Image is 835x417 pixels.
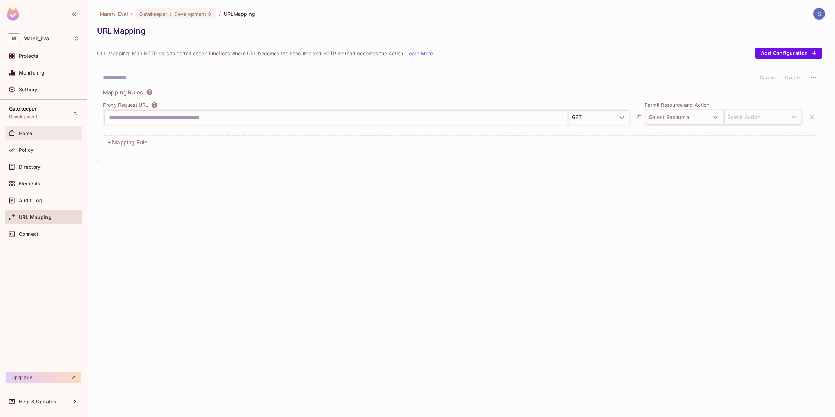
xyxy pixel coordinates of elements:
span: Directory [19,164,41,170]
span: select resource to select action [724,110,801,125]
span: M [8,33,20,43]
span: URL Mapping [19,214,52,220]
a: Learn More. [406,50,434,56]
span: Connect [19,231,38,237]
span: Development [9,114,37,120]
span: Audit Log [19,198,42,203]
span: the active workspace [100,10,128,17]
p: Proxy Request URL [103,101,148,108]
button: Cancel [757,72,779,83]
img: Shubham Kumar [813,8,825,20]
span: Policy [19,147,34,153]
span: Gatekeeper [9,106,37,112]
span: Projects [19,53,38,59]
span: Help & Updates [19,399,56,404]
span: Settings [19,87,39,92]
span: Workspace: Marsh_Eval [23,36,51,41]
button: Add Configuration [755,48,822,59]
span: Monitoring [19,70,45,76]
li: / [131,10,132,17]
li: / [219,10,221,17]
p: URL Mapping: Map HTTP calls to permit.check functions where URL becomes the Resource and HTTP met... [97,50,434,57]
span: Home [19,130,32,136]
span: Mapping Rules [103,89,143,96]
button: GET [569,110,629,125]
button: Upgrade [6,372,81,383]
div: URL Mapping [97,26,822,36]
span: Development [174,10,206,17]
div: + Mapping Rule [103,135,819,150]
span: Gatekeeper [139,10,167,17]
span: Elements [19,181,41,186]
span: URL Mapping [224,10,255,17]
button: Select Resource [646,110,723,125]
span: : [169,11,172,17]
img: SReyMgAAAABJRU5ErkJggg== [7,8,19,21]
p: Permit Resource and Action [645,101,803,108]
button: Create [782,72,805,83]
button: Select Action [724,110,801,125]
